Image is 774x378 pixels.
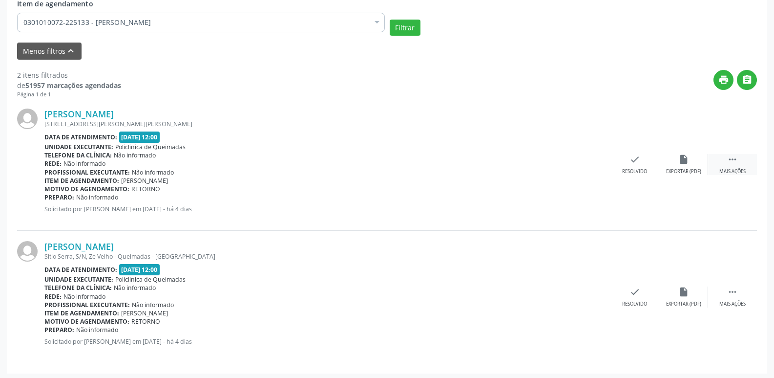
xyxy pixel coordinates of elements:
[629,154,640,165] i: check
[719,301,746,308] div: Mais ações
[121,177,168,185] span: [PERSON_NAME]
[44,151,112,159] b: Telefone da clínica:
[17,241,38,262] img: img
[44,275,113,284] b: Unidade executante:
[44,133,117,141] b: Data de atendimento:
[44,241,114,252] a: [PERSON_NAME]
[63,292,105,301] span: Não informado
[119,132,160,143] span: [DATE] 12:00
[678,154,689,165] i: insert_drive_file
[17,43,82,60] button: Menos filtroskeyboard_arrow_up
[44,185,129,193] b: Motivo de agendamento:
[713,70,733,90] button: print
[742,74,753,85] i: 
[44,143,113,151] b: Unidade executante:
[44,120,610,128] div: [STREET_ADDRESS][PERSON_NAME][PERSON_NAME]
[17,109,38,129] img: img
[25,81,121,90] strong: 51957 marcações agendadas
[132,168,174,177] span: Não informado
[666,168,701,175] div: Exportar (PDF)
[65,45,76,56] i: keyboard_arrow_up
[44,317,129,326] b: Motivo de agendamento:
[44,292,62,301] b: Rede:
[727,154,738,165] i: 
[114,151,156,159] span: Não informado
[121,309,168,317] span: [PERSON_NAME]
[63,159,105,168] span: Não informado
[718,74,729,85] i: print
[44,266,117,274] b: Data de atendimento:
[390,20,420,36] button: Filtrar
[115,143,186,151] span: Policlinica de Queimadas
[44,284,112,292] b: Telefone da clínica:
[131,185,160,193] span: RETORNO
[17,80,121,90] div: de
[76,193,118,201] span: Não informado
[132,301,174,309] span: Não informado
[44,193,74,201] b: Preparo:
[115,275,186,284] span: Policlinica de Queimadas
[678,287,689,297] i: insert_drive_file
[727,287,738,297] i: 
[44,309,119,317] b: Item de agendamento:
[131,317,160,326] span: RETORNO
[44,252,610,261] div: Sitio Serra, S/N, Ze Velho - Queimadas - [GEOGRAPHIC_DATA]
[119,264,160,275] span: [DATE] 12:00
[44,301,130,309] b: Profissional executante:
[17,70,121,80] div: 2 itens filtrados
[114,284,156,292] span: Não informado
[629,287,640,297] i: check
[44,159,62,168] b: Rede:
[719,168,746,175] div: Mais ações
[622,168,647,175] div: Resolvido
[44,109,114,119] a: [PERSON_NAME]
[44,337,610,346] p: Solicitado por [PERSON_NAME] em [DATE] - há 4 dias
[44,177,119,185] b: Item de agendamento:
[44,168,130,177] b: Profissional executante:
[44,326,74,334] b: Preparo:
[76,326,118,334] span: Não informado
[23,18,369,27] span: 0301010072-225133 - [PERSON_NAME]
[17,90,121,99] div: Página 1 de 1
[666,301,701,308] div: Exportar (PDF)
[44,205,610,213] p: Solicitado por [PERSON_NAME] em [DATE] - há 4 dias
[737,70,757,90] button: 
[622,301,647,308] div: Resolvido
